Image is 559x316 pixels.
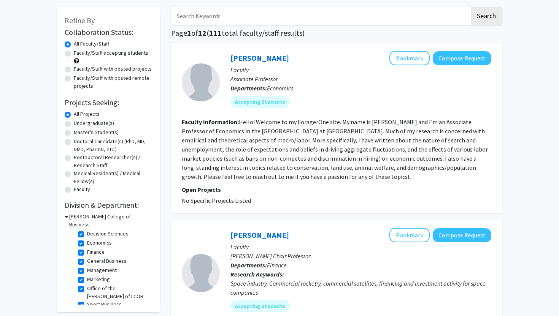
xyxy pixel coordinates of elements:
label: All Faculty/Staff [74,40,109,48]
h2: Collaboration Status: [65,28,152,37]
p: [PERSON_NAME] Chair Professor [230,251,491,261]
span: Finance [267,261,287,269]
a: [PERSON_NAME] [230,53,289,63]
label: Doctoral Candidate(s) (PhD, MD, DMD, PharmD, etc.) [74,137,152,153]
label: Faculty/Staff accepting students [74,49,148,57]
label: Postdoctoral Researcher(s) / Research Staff [74,153,152,169]
button: Add Tristan Potter to Bookmarks [389,51,430,65]
span: Refine By [65,16,95,25]
b: Departments: [230,84,267,92]
label: Faculty/Staff with posted remote projects [74,74,152,90]
mat-chip: Accepting Students [230,96,290,108]
button: Search [471,7,502,25]
input: Search Keywords [171,7,470,25]
span: 1 [187,28,191,38]
span: 12 [198,28,206,38]
p: Associate Professor [230,74,491,84]
span: Economics [267,84,293,92]
label: General Business [87,257,127,265]
h2: Projects Seeking: [65,98,152,107]
fg-read-more: Hello! Welcome to my ForagerOne site. My name is [PERSON_NAME] and I'm an Associate Professor of ... [182,118,488,180]
label: Marketing [87,275,110,283]
button: Add George Tsetsekos to Bookmarks [389,228,430,242]
label: Economics [87,239,112,247]
label: Faculty/Staff with posted projects [74,65,152,73]
label: Sport Business [87,300,122,308]
p: Faculty [230,65,491,74]
label: Faculty [74,185,90,193]
a: [PERSON_NAME] [230,230,289,240]
label: Finance [87,248,105,256]
mat-chip: Accepting Students [230,300,290,312]
label: Master's Student(s) [74,128,119,136]
p: Faculty [230,242,491,251]
iframe: Chat [6,282,32,310]
h3: [PERSON_NAME] College of Business [69,213,152,229]
span: 111 [209,28,222,38]
button: Compose Request to Tristan Potter [433,51,491,65]
h2: Division & Department: [65,201,152,210]
div: Space industry, Commercial rocketry, commercial satellites, financing and investment activity for... [230,279,491,297]
label: Management [87,266,117,274]
span: No Specific Projects Listed [182,197,251,204]
label: All Projects [74,110,100,118]
b: Research Keywords: [230,270,284,278]
label: Undergraduate(s) [74,119,114,127]
b: Departments: [230,261,267,269]
label: Medical Resident(s) / Medical Fellow(s) [74,169,152,185]
label: Office of the [PERSON_NAME] of LCOB [87,284,150,300]
b: Faculty Information: [182,118,239,126]
p: Open Projects [182,185,491,194]
label: Decision Sciences [87,230,129,238]
h1: Page of ( total faculty/staff results) [171,28,502,38]
button: Compose Request to George Tsetsekos [433,228,491,242]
